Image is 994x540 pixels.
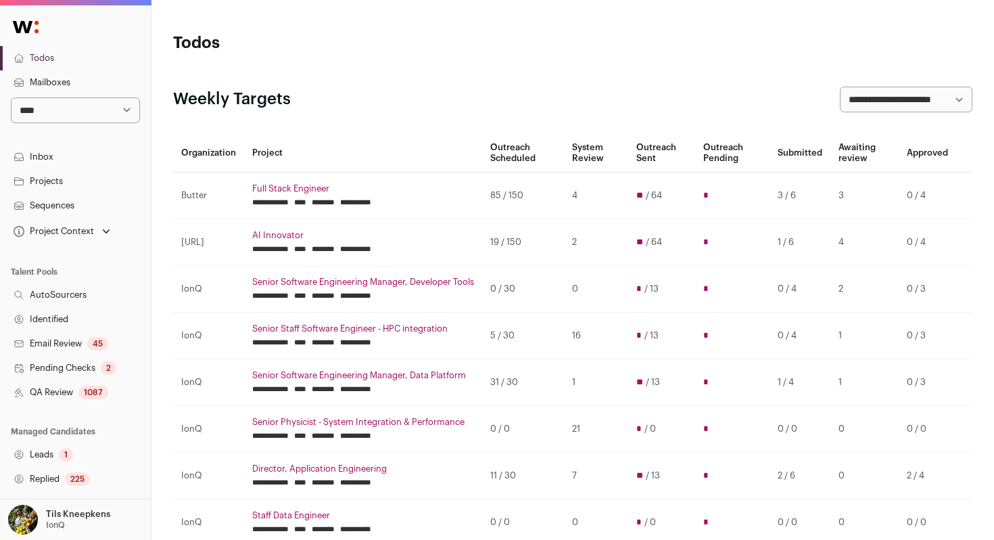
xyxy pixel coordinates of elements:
td: 7 [564,453,628,499]
td: 0 / 3 [899,266,956,313]
td: 1 / 6 [770,219,830,266]
div: 225 [65,472,90,486]
td: 0 / 0 [899,406,956,453]
div: 1087 [78,386,108,399]
th: Outreach Pending [695,134,770,173]
td: 3 / 6 [770,173,830,219]
p: IonQ [46,520,65,531]
a: Full Stack Engineer [252,183,474,194]
td: 1 [830,359,899,406]
span: / 13 [646,377,660,388]
td: 0 [830,453,899,499]
div: 1 [59,448,73,462]
span: / 64 [646,237,662,248]
a: Senior Physicist - System Integration & Performance [252,417,474,428]
a: Senior Software Engineering Manager, Developer Tools [252,277,474,288]
td: 1 [564,359,628,406]
td: IonQ [173,359,244,406]
div: 2 [101,361,116,375]
td: 0 / 3 [899,313,956,359]
td: 4 [830,219,899,266]
h2: Weekly Targets [173,89,291,110]
span: / 13 [646,470,660,481]
p: Tils Kneepkens [46,509,110,520]
th: Submitted [770,134,830,173]
td: 2 [564,219,628,266]
td: Butter [173,173,244,219]
th: Outreach Sent [628,134,695,173]
div: 45 [87,337,108,351]
td: 0 [564,266,628,313]
th: Approved [899,134,956,173]
td: 31 / 30 [482,359,564,406]
td: 21 [564,406,628,453]
td: IonQ [173,453,244,499]
td: 2 [830,266,899,313]
td: 11 / 30 [482,453,564,499]
span: / 13 [644,330,659,341]
td: 0 / 0 [482,406,564,453]
a: Director, Application Engineering [252,464,474,474]
a: Staff Data Engineer [252,510,474,521]
th: System Review [564,134,628,173]
td: 1 [830,313,899,359]
td: 2 / 6 [770,453,830,499]
td: IonQ [173,266,244,313]
td: 19 / 150 [482,219,564,266]
th: Outreach Scheduled [482,134,564,173]
td: IonQ [173,313,244,359]
h1: Todos [173,32,440,54]
td: 0 [830,406,899,453]
td: 3 [830,173,899,219]
span: / 13 [644,284,659,294]
td: 0 / 30 [482,266,564,313]
span: / 0 [644,517,656,528]
th: Awaiting review [830,134,899,173]
td: 0 / 0 [770,406,830,453]
td: 5 / 30 [482,313,564,359]
td: 16 [564,313,628,359]
button: Open dropdown [11,222,113,241]
td: 4 [564,173,628,219]
a: AI Innovator [252,230,474,241]
th: Organization [173,134,244,173]
img: 6689865-medium_jpg [8,505,38,535]
td: 0 / 4 [899,219,956,266]
img: Wellfound [5,14,46,41]
span: / 64 [646,190,662,201]
td: 0 / 4 [899,173,956,219]
td: 0 / 4 [770,266,830,313]
td: 0 / 3 [899,359,956,406]
a: Senior Staff Software Engineer - HPC integration [252,323,474,334]
a: Senior Software Engineering Manager, Data Platform [252,370,474,381]
button: Open dropdown [5,505,113,535]
th: Project [244,134,482,173]
td: 0 / 4 [770,313,830,359]
td: 85 / 150 [482,173,564,219]
span: / 0 [644,424,656,434]
td: 2 / 4 [899,453,956,499]
td: [URL] [173,219,244,266]
td: IonQ [173,406,244,453]
td: 1 / 4 [770,359,830,406]
div: Project Context [11,226,94,237]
